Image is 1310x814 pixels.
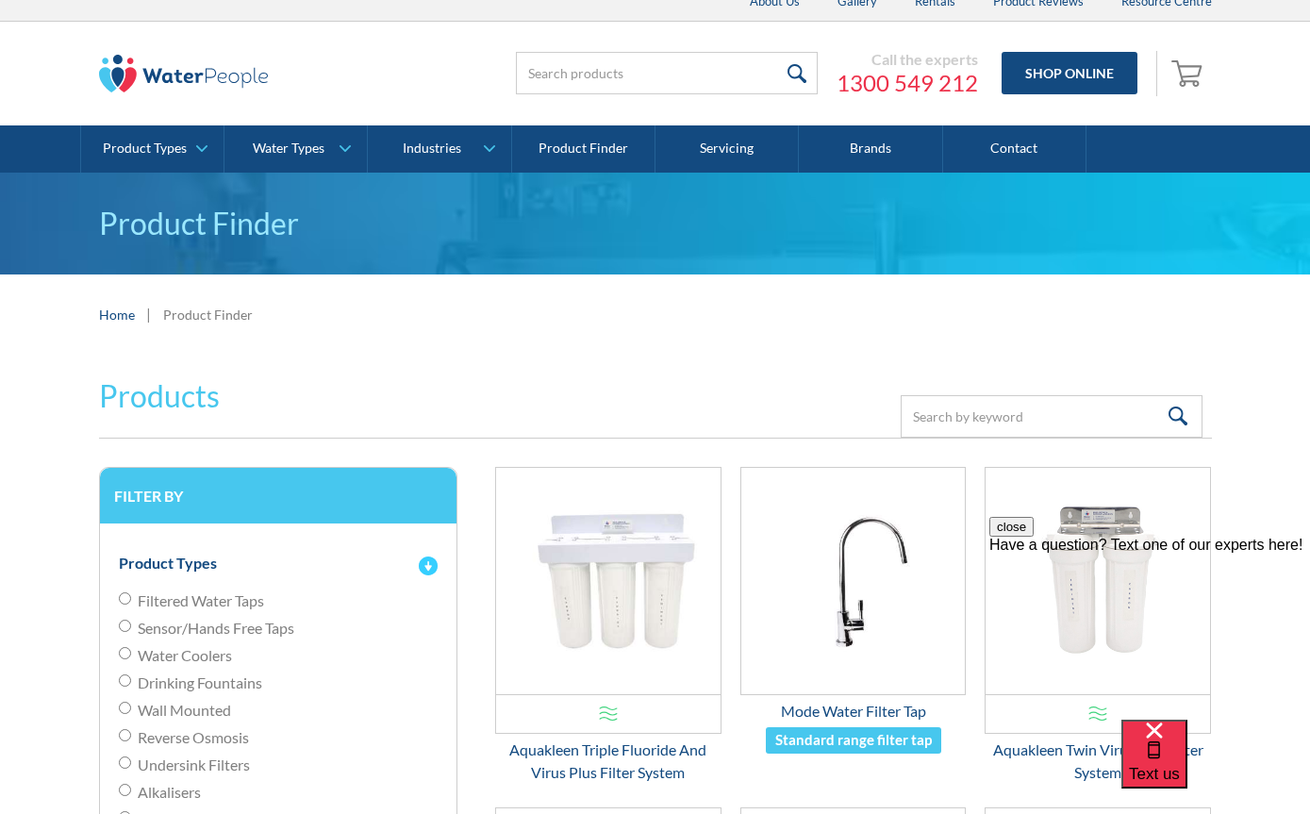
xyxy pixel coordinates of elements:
[138,754,250,776] span: Undersink Filters
[986,468,1210,694] img: Aquakleen Twin Virus Plus Filter System
[496,468,721,694] img: Aquakleen Triple Fluoride And Virus Plus Filter System
[81,125,224,173] a: Product Types
[985,467,1211,784] a: Aquakleen Twin Virus Plus Filter SystemAquakleen Twin Virus Plus Filter System
[144,303,154,325] div: |
[138,699,231,722] span: Wall Mounted
[138,617,294,640] span: Sensor/Hands Free Taps
[138,726,249,749] span: Reverse Osmosis
[163,305,253,324] div: Product Finder
[119,620,131,632] input: Sensor/Hands Free Taps
[740,467,967,755] a: Mode Water Filter TapMode Water Filter TapStandard range filter tap
[119,647,131,659] input: Water Coolers
[775,729,932,751] div: Standard range filter tap
[1167,51,1212,96] a: Open empty cart
[119,756,131,769] input: Undersink Filters
[985,739,1211,784] div: Aquakleen Twin Virus Plus Filter System
[1121,720,1310,814] iframe: podium webchat widget bubble
[119,729,131,741] input: Reverse Osmosis
[837,69,978,97] a: 1300 549 212
[1171,58,1207,88] img: shopping cart
[99,201,1212,246] h1: Product Finder
[114,487,442,505] h3: Filter by
[837,50,978,69] div: Call the experts
[512,125,655,173] a: Product Finder
[516,52,818,94] input: Search products
[119,784,131,796] input: Alkalisers
[989,517,1310,743] iframe: podium webchat widget prompt
[253,141,324,157] div: Water Types
[1002,52,1137,94] a: Shop Online
[138,644,232,667] span: Water Coolers
[495,739,721,784] div: Aquakleen Triple Fluoride And Virus Plus Filter System
[403,141,461,157] div: Industries
[119,552,217,574] div: Product Types
[495,467,721,784] a: Aquakleen Triple Fluoride And Virus Plus Filter SystemAquakleen Triple Fluoride And Virus Plus Fi...
[224,125,367,173] a: Water Types
[799,125,942,173] a: Brands
[103,141,187,157] div: Product Types
[740,700,967,723] div: Mode Water Filter Tap
[119,674,131,687] input: Drinking Fountains
[138,672,262,694] span: Drinking Fountains
[138,590,264,612] span: Filtered Water Taps
[741,468,966,694] img: Mode Water Filter Tap
[99,55,269,92] img: The Water People
[655,125,799,173] a: Servicing
[99,305,135,324] a: Home
[943,125,1086,173] a: Contact
[119,592,131,605] input: Filtered Water Taps
[99,374,220,419] h2: Products
[901,395,1202,438] input: Search by keyword
[138,781,201,804] span: Alkalisers
[368,125,510,173] a: Industries
[119,702,131,714] input: Wall Mounted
